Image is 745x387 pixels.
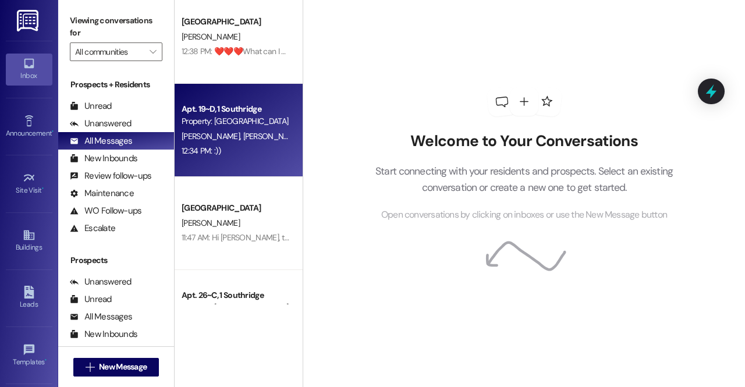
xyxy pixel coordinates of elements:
div: Property: [GEOGRAPHIC_DATA] [182,301,289,314]
div: Unanswered [70,276,132,288]
img: ResiDesk Logo [17,10,41,31]
div: [GEOGRAPHIC_DATA] [182,202,289,214]
div: 12:38 PM: ❤️❤️❤️What can I get you guys for dinner? Canes, Cafe Rio, Pizza, [DEMOGRAPHIC_DATA] Fi... [182,46,618,56]
div: 12:34 PM: :)) [182,145,221,156]
div: Prospects + Residents [58,79,174,91]
div: WO Follow-ups [70,205,141,217]
div: New Inbounds [70,328,137,340]
div: Apt. 19~D, 1 Southridge [182,103,289,115]
a: Site Visit • [6,168,52,200]
i:  [86,363,94,372]
a: Buildings [6,225,52,257]
i:  [150,47,156,56]
span: New Message [99,361,147,373]
input: All communities [75,42,144,61]
div: Unread [70,100,112,112]
span: [PERSON_NAME] [182,218,240,228]
span: • [45,356,47,364]
div: Maintenance [70,187,134,200]
div: Escalate [70,222,115,235]
div: Apt. 26~C, 1 Southridge [182,289,289,301]
span: [PERSON_NAME] [182,131,243,141]
span: • [52,127,54,136]
p: Start connecting with your residents and prospects. Select an existing conversation or create a n... [358,163,691,196]
span: [PERSON_NAME] [182,31,240,42]
a: Inbox [6,54,52,85]
a: Leads [6,282,52,314]
div: Prospects [58,254,174,267]
button: New Message [73,358,159,377]
div: [GEOGRAPHIC_DATA] [182,16,289,28]
div: Property: [GEOGRAPHIC_DATA] [182,115,289,127]
div: All Messages [70,311,132,323]
div: 11:47 AM: Hi [PERSON_NAME], this is [PERSON_NAME] in the office. Will you call me when you have a... [182,232,553,243]
span: [PERSON_NAME] [243,131,305,141]
div: Unread [70,293,112,306]
div: New Inbounds [70,152,137,165]
h2: Welcome to Your Conversations [358,132,691,151]
a: Templates • [6,340,52,371]
label: Viewing conversations for [70,12,162,42]
div: All Messages [70,135,132,147]
span: Open conversations by clicking on inboxes or use the New Message button [381,208,667,222]
span: • [42,184,44,193]
div: Review follow-ups [70,170,151,182]
div: Unanswered [70,118,132,130]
